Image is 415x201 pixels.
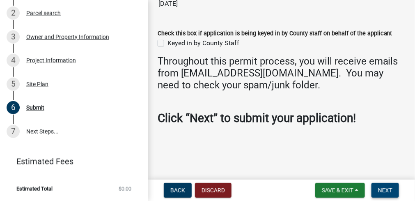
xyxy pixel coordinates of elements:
[26,34,109,40] div: Owner and Property Information
[164,183,192,198] button: Back
[7,153,135,170] a: Estimated Fees
[7,30,20,44] div: 3
[26,81,48,87] div: Site Plan
[16,186,53,192] span: Estimated Total
[7,78,20,91] div: 5
[7,7,20,20] div: 2
[378,187,392,194] span: Next
[158,31,392,37] label: Check this box if application is being keyed in by County staff on behalf of the applicant
[7,101,20,114] div: 6
[7,125,20,138] div: 7
[158,111,356,125] strong: Click “Next” to submit your application!
[26,10,61,16] div: Parcel search
[158,55,405,91] h4: Throughout this permit process, you will receive emails from [EMAIL_ADDRESS][DOMAIN_NAME]. You ma...
[26,105,44,111] div: Submit
[371,183,399,198] button: Next
[170,187,185,194] span: Back
[315,183,365,198] button: Save & Exit
[167,38,239,48] label: Keyed in by County Staff
[26,58,76,63] div: Project Information
[195,183,232,198] button: Discard
[119,186,131,192] span: $0.00
[322,187,353,194] span: Save & Exit
[7,54,20,67] div: 4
